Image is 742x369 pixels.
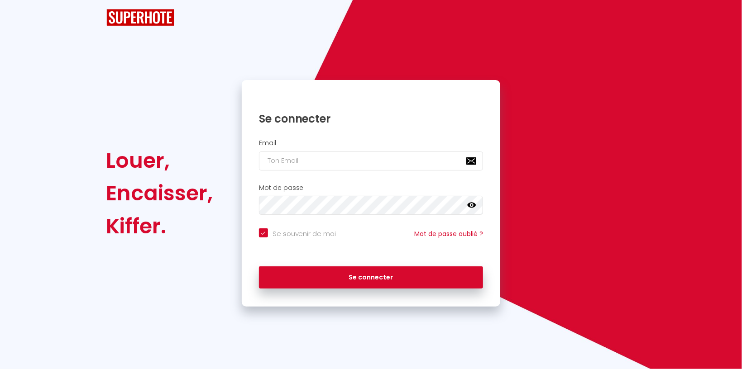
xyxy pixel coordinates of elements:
[414,229,483,238] a: Mot de passe oublié ?
[259,139,483,147] h2: Email
[106,144,213,177] div: Louer,
[106,9,174,26] img: SuperHote logo
[106,210,213,242] div: Kiffer.
[259,266,483,289] button: Se connecter
[259,151,483,170] input: Ton Email
[259,184,483,192] h2: Mot de passe
[259,112,483,126] h1: Se connecter
[106,177,213,209] div: Encaisser,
